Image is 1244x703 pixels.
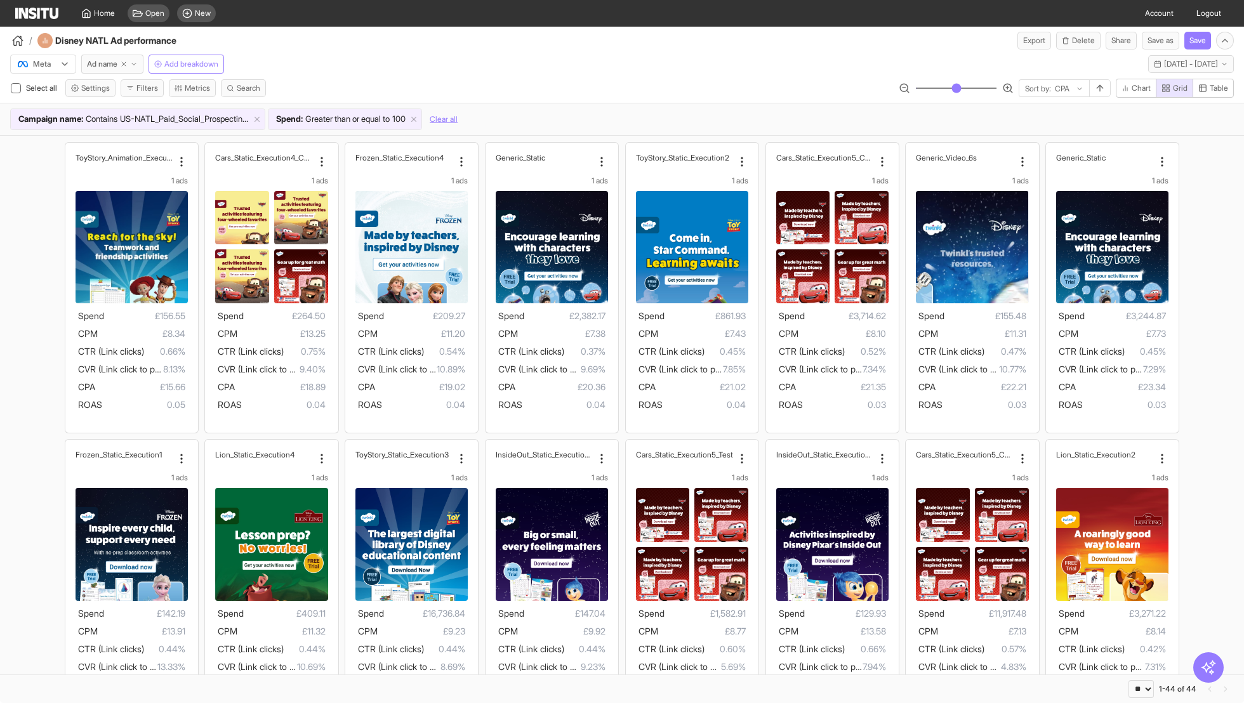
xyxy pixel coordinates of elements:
[98,326,185,341] span: £8.34
[237,624,325,639] span: £11.32
[424,641,465,657] span: 0.44%
[86,113,117,126] span: Contains
[518,624,605,639] span: £9.92
[658,624,746,639] span: £8.77
[639,626,658,636] span: CPM
[1145,659,1166,674] span: 7.31%
[498,364,609,374] span: CVR (Link click to purchase)
[1025,84,1051,94] span: Sort by:
[424,344,465,359] span: 0.54%
[76,450,162,459] h2: Frozen_Static_Execution1
[918,381,936,392] span: CPA
[944,606,1026,621] span: £11,917.48
[639,364,750,374] span: CVR (Link click to purchase)
[215,450,312,459] div: Lion_Static_Execution4
[235,379,325,395] span: £18.89
[276,113,303,126] span: Spend :
[355,450,449,459] h2: ToyStory_Static_Execution3
[1184,32,1211,49] button: Save
[268,109,421,129] div: Spend:Greater than or equal to100
[358,364,469,374] span: CVR (Link click to purchase)
[78,661,189,672] span: CVR (Link click to purchase)
[776,153,873,162] h2: Cars_Static_Execution5_Control
[218,608,244,619] span: Spend
[1056,32,1101,49] button: Delete
[355,450,453,459] div: ToyStory_Static_Execution3
[78,626,98,636] span: CPM
[498,399,522,410] span: ROAS
[76,153,173,162] h2: ToyStory_Animation_Execution6
[1132,83,1151,93] span: Chart
[496,176,608,186] div: 1 ads
[779,346,845,357] span: CTR (Link clicks)
[564,641,605,657] span: 0.44%
[498,381,515,392] span: CPA
[78,310,104,321] span: Spend
[721,659,746,674] span: 5.69%
[55,34,211,47] h4: Disney NATL Ad performance
[98,624,185,639] span: £13.91
[1059,364,1170,374] span: CVR (Link click to purchase)
[215,153,312,162] div: Cars_Static_Execution4_Control
[639,310,665,321] span: Spend
[218,626,237,636] span: CPM
[496,473,608,483] div: 1 ads
[705,641,746,657] span: 0.60%
[863,362,886,377] span: 7.34%
[1059,399,1083,410] span: ROAS
[498,626,518,636] span: CPM
[76,450,173,459] div: Frozen_Static_Execution1
[78,643,144,654] span: CTR (Link clicks)
[779,381,796,392] span: CPA
[1056,153,1106,162] h2: Generic_Static
[1056,153,1153,162] div: Generic_Static
[218,328,237,339] span: CPM
[430,108,458,130] button: Clear all
[284,641,325,657] span: 0.44%
[358,399,382,410] span: ROAS
[358,661,469,672] span: CVR (Link click to purchase)
[1078,326,1166,341] span: £7.73
[918,346,984,357] span: CTR (Link clicks)
[1059,626,1078,636] span: CPM
[918,399,943,410] span: ROAS
[863,659,886,674] span: 7.94%
[498,310,524,321] span: Spend
[94,8,115,18] span: Home
[1056,450,1153,459] div: Lion_Static_Execution2
[805,308,886,324] span: £3,714.62
[78,328,98,339] span: CPM
[149,55,224,74] button: Add breakdown
[999,362,1026,377] span: 10.77%
[221,79,266,97] button: Search
[1059,661,1170,672] span: CVR (Link click to purchase)
[218,399,242,410] span: ROAS
[95,379,185,395] span: £15.66
[78,608,104,619] span: Spend
[943,397,1026,412] span: 0.03
[515,379,605,395] span: £20.36
[916,176,1028,186] div: 1 ads
[144,344,185,359] span: 0.66%
[65,79,116,97] button: Settings
[1148,55,1234,73] button: [DATE] - [DATE]
[665,606,746,621] span: £1,582.91
[358,643,424,654] span: CTR (Link clicks)
[936,379,1026,395] span: £22.21
[918,310,944,321] span: Spend
[1059,381,1076,392] span: CPA
[776,450,873,459] h2: InsideOut_Static_Execution4
[498,328,518,339] span: CPM
[218,661,329,672] span: CVR (Link click to purchase)
[121,79,164,97] button: Filters
[639,643,705,654] span: CTR (Link clicks)
[284,344,325,359] span: 0.75%
[776,473,889,483] div: 1 ads
[938,624,1026,639] span: £7.13
[805,606,886,621] span: £129.93
[195,8,211,18] span: New
[1159,684,1196,694] div: 1-44 of 44
[78,399,102,410] span: ROAS
[1173,83,1188,93] span: Grid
